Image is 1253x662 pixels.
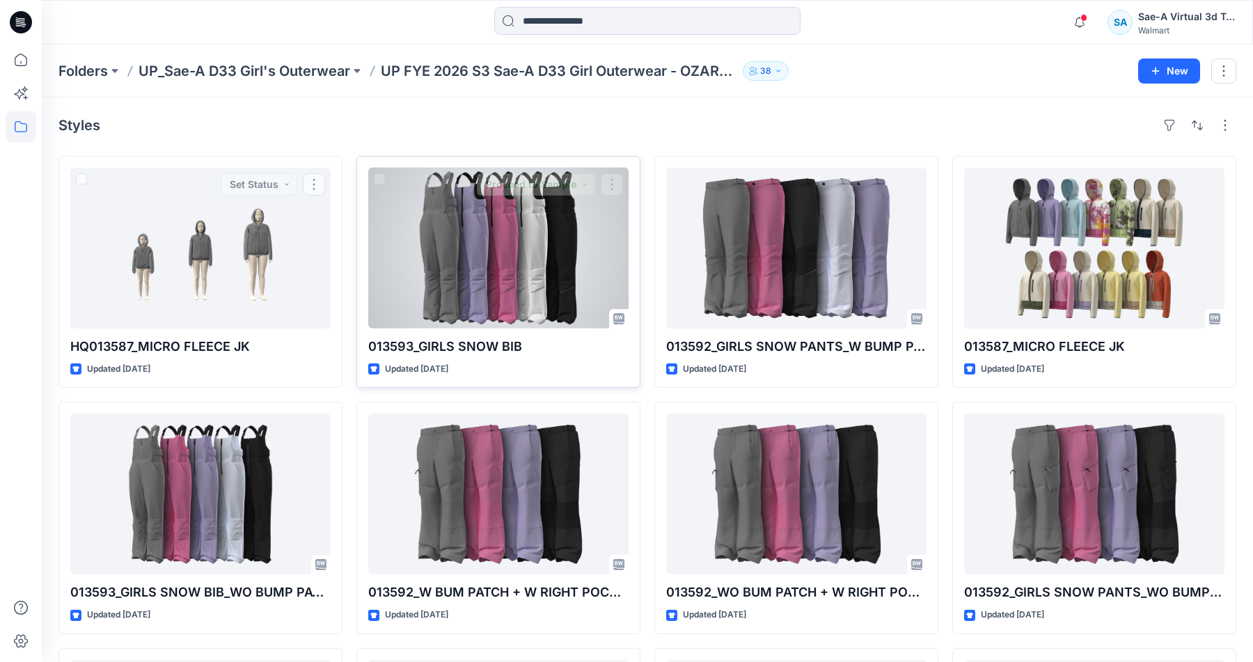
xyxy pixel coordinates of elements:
p: Updated [DATE] [981,608,1044,622]
a: 013587_MICRO FLEECE JK [964,168,1224,329]
button: New [1138,58,1200,84]
a: 013592_W BUM PATCH + W RIGHT POCKET [368,413,629,574]
p: Updated [DATE] [981,362,1044,377]
a: 013593_GIRLS SNOW BIB [368,168,629,329]
p: 013593_GIRLS SNOW BIB [368,337,629,356]
p: 013592_GIRLS SNOW PANTS_W BUMP PATCH+WO THIGH PKT [666,337,927,356]
div: Walmart [1138,25,1236,36]
a: HQ013587_MICRO FLEECE JK [70,168,331,329]
p: Updated [DATE] [385,608,448,622]
a: 013592_GIRLS SNOW PANTS_W BUMP PATCH+WO THIGH PKT [666,168,927,329]
a: UP_Sae-A D33 Girl's Outerwear [139,61,350,81]
p: Updated [DATE] [683,608,746,622]
p: 013592_WO BUM PATCH + W RIGHT POCKET [666,583,927,602]
p: 38 [760,63,771,79]
button: 38 [743,61,789,81]
p: 013593_GIRLS SNOW BIB_WO BUMP PATCH [70,583,331,602]
a: 013592_WO BUM PATCH + W RIGHT POCKET [666,413,927,574]
p: Updated [DATE] [683,362,746,377]
div: SA [1108,10,1133,35]
p: HQ013587_MICRO FLEECE JK [70,337,331,356]
div: Sae-A Virtual 3d Team [1138,8,1236,25]
p: Updated [DATE] [87,362,150,377]
p: Updated [DATE] [87,608,150,622]
a: 013592_GIRLS SNOW PANTS_WO BUMP PATCH+W THIGH PKT [964,413,1224,574]
a: Folders [58,61,108,81]
a: 013593_GIRLS SNOW BIB_WO BUMP PATCH [70,413,331,574]
p: Updated [DATE] [385,362,448,377]
h4: Styles [58,117,100,134]
p: 013592_W BUM PATCH + W RIGHT POCKET [368,583,629,602]
p: 013587_MICRO FLEECE JK [964,337,1224,356]
p: 013592_GIRLS SNOW PANTS_WO BUMP PATCH+W THIGH PKT [964,583,1224,602]
p: UP FYE 2026 S3 Sae-A D33 Girl Outerwear - OZARK TRAIL [381,61,737,81]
